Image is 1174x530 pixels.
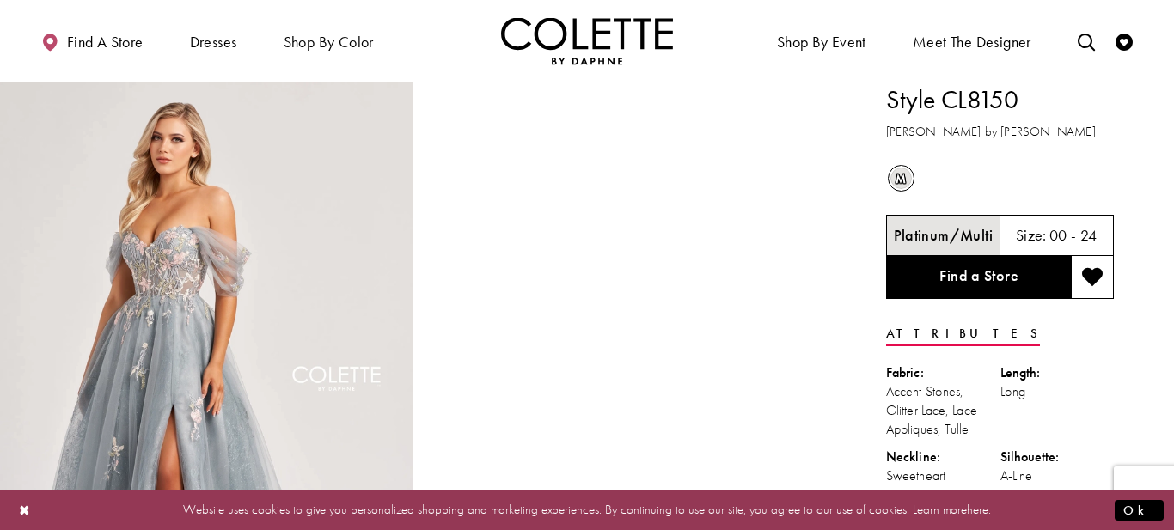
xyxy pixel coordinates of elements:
span: Dresses [186,17,242,64]
div: A-Line [1000,466,1115,485]
div: Platinum/Multi [886,163,916,193]
a: Visit Home Page [501,17,673,64]
h5: 00 - 24 [1049,227,1098,244]
h5: Chosen color [894,227,993,244]
div: Sweetheart [886,466,1000,485]
video: Style CL8150 Colette by Daphne #1 autoplay loop mute video [422,82,835,288]
div: Silhouette: [1000,448,1115,466]
img: Colette by Daphne [501,17,673,64]
a: Check Wishlist [1111,17,1137,64]
div: Long [1000,382,1115,401]
div: Length: [1000,363,1115,382]
p: Website uses cookies to give you personalized shopping and marketing experiences. By continuing t... [124,498,1050,521]
span: Shop by color [279,17,378,64]
span: Shop by color [284,34,374,51]
div: Product color controls state depends on size chosen [886,162,1114,195]
a: Meet the designer [908,17,1036,64]
span: Shop By Event [777,34,866,51]
span: Find a store [67,34,144,51]
button: Close Dialog [10,495,40,525]
span: Shop By Event [773,17,871,64]
a: Toggle search [1073,17,1099,64]
a: Find a Store [886,256,1071,299]
div: Fabric: [886,363,1000,382]
a: Find a store [37,17,147,64]
div: Accent Stones, Glitter Lace, Lace Appliques, Tulle [886,382,1000,439]
a: Attributes [886,321,1040,346]
a: here [967,501,988,518]
h3: [PERSON_NAME] by [PERSON_NAME] [886,122,1114,142]
h1: Style CL8150 [886,82,1114,118]
button: Submit Dialog [1115,499,1164,521]
button: Add to wishlist [1071,256,1114,299]
div: Neckline: [886,448,1000,466]
span: Size: [1016,225,1047,245]
span: Dresses [190,34,237,51]
span: Meet the designer [913,34,1031,51]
